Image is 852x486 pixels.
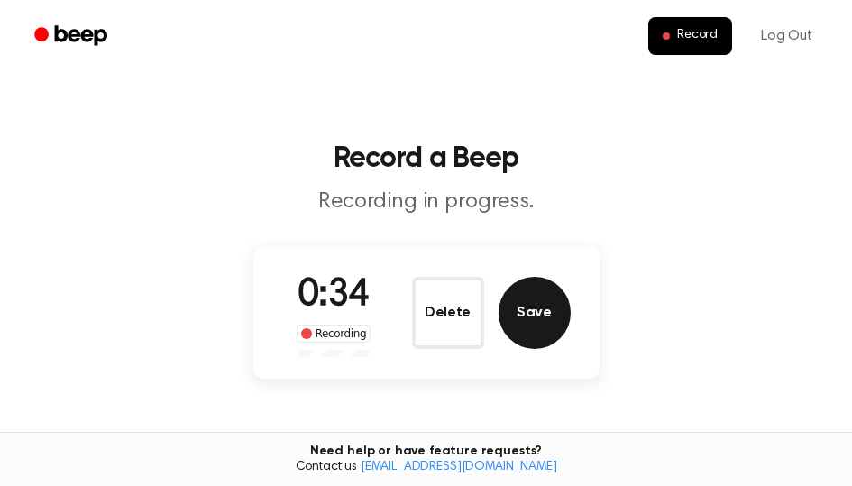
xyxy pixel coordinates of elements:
[412,277,484,349] button: Delete Audio Record
[22,19,124,54] a: Beep
[11,460,841,476] span: Contact us
[297,325,371,343] div: Recording
[22,144,830,173] h1: Record a Beep
[298,277,370,315] span: 0:34
[80,188,773,217] p: Recording in progress.
[677,28,718,44] span: Record
[499,277,571,349] button: Save Audio Record
[743,14,830,58] a: Log Out
[361,461,557,473] a: [EMAIL_ADDRESS][DOMAIN_NAME]
[648,17,732,55] button: Record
